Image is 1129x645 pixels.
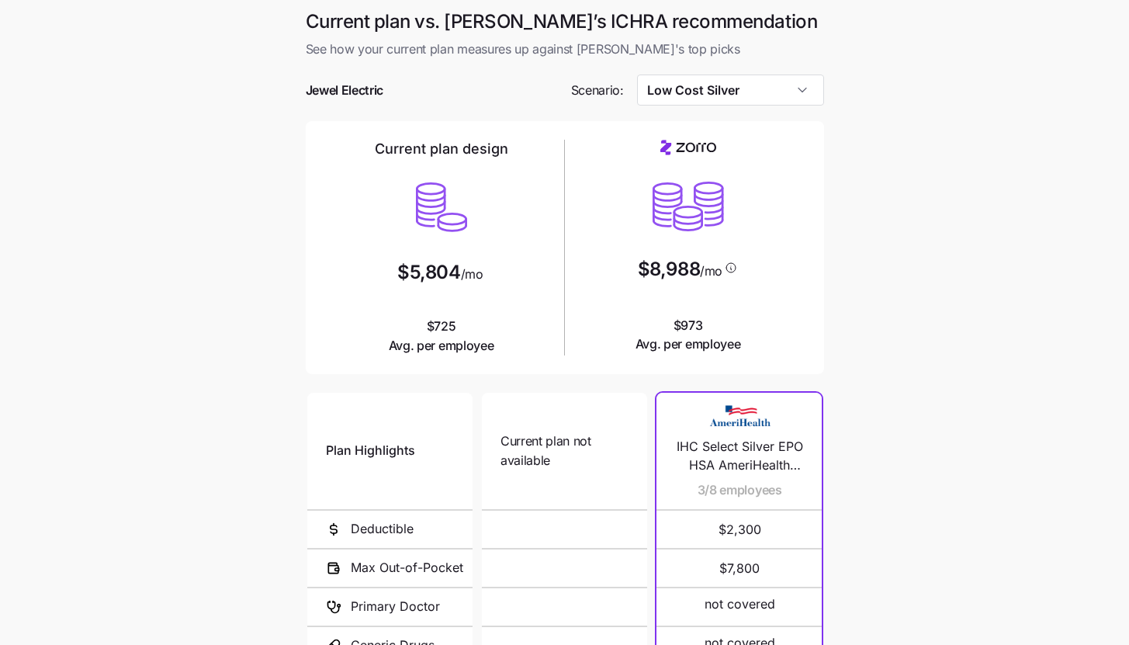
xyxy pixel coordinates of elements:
span: Scenario: [571,81,624,100]
span: $5,804 [397,263,460,282]
span: Max Out-of-Pocket [351,558,463,577]
h2: Current plan design [375,140,508,158]
img: Carrier [708,402,771,432]
span: Jewel Electric [306,81,384,100]
h1: Current plan vs. [PERSON_NAME]’s ICHRA recommendation [306,9,824,33]
span: Current plan not available [500,432,629,470]
span: Avg. per employee [635,335,741,354]
span: Plan Highlights [326,441,415,460]
span: Deductible [351,519,414,539]
span: IHC Select Silver EPO HSA AmeriHealth Hospital Advantage $50/$75 [675,437,803,476]
span: not covered [705,595,775,614]
span: 3/8 employees [698,480,782,500]
span: $7,800 [675,550,803,587]
span: $2,300 [675,511,803,548]
span: Primary Doctor [351,597,440,616]
span: Avg. per employee [389,336,494,355]
span: /mo [700,265,722,277]
span: $973 [635,316,741,355]
span: $725 [389,317,494,355]
span: See how your current plan measures up against [PERSON_NAME]'s top picks [306,40,824,59]
span: /mo [461,268,483,280]
span: $8,988 [638,260,700,279]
